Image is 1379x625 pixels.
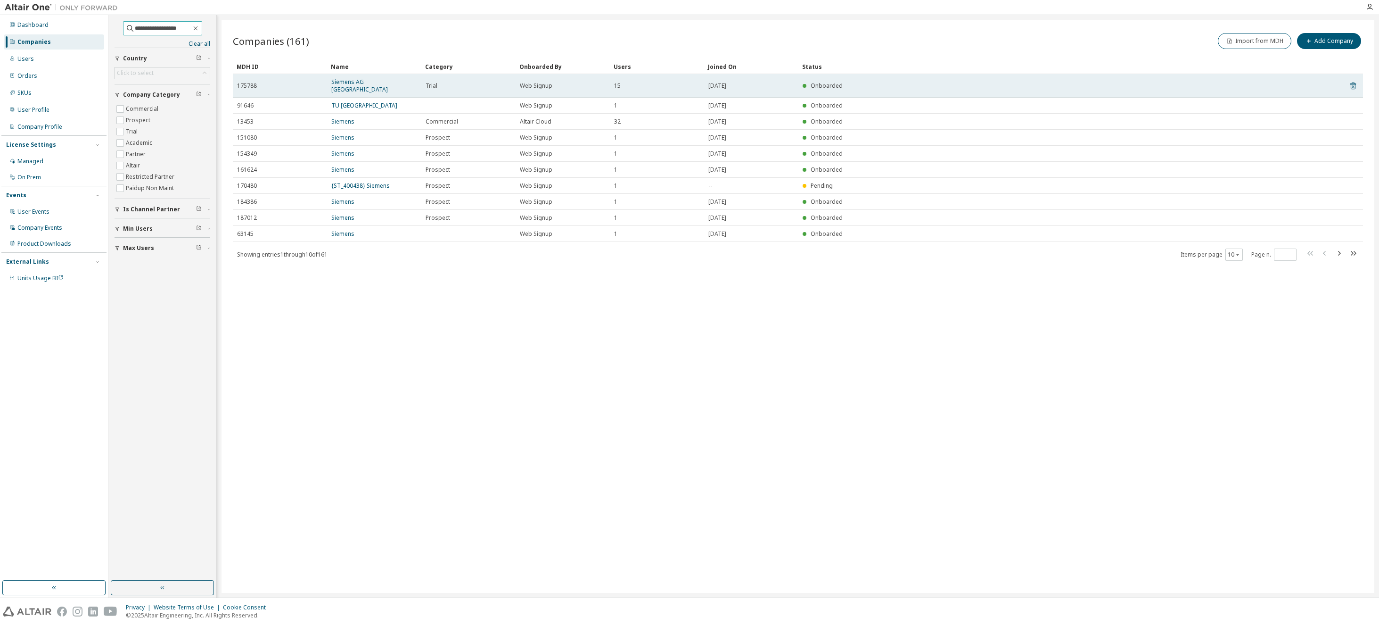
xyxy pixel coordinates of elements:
label: Partner [126,149,148,160]
label: Paidup Non Maint [126,183,176,194]
span: Onboarded [811,166,843,174]
span: [DATE] [708,82,726,90]
div: On Prem [17,174,41,181]
button: Company Category [115,84,210,105]
div: Privacy [126,604,154,611]
span: Is Channel Partner [123,206,180,213]
img: linkedin.svg [88,607,98,617]
span: Prospect [426,166,450,174]
img: altair_logo.svg [3,607,51,617]
label: Academic [126,137,154,149]
div: Click to select [117,69,154,77]
div: Companies [17,38,51,46]
span: 1 [614,198,617,206]
span: 170480 [237,182,257,190]
div: Company Profile [17,123,62,131]
span: Units Usage BI [17,274,64,282]
span: Prospect [426,214,450,222]
img: instagram.svg [73,607,82,617]
div: Product Downloads [17,240,71,248]
span: Onboarded [811,198,843,206]
div: User Profile [17,106,49,114]
span: [DATE] [708,198,726,206]
div: Website Terms of Use [154,604,223,611]
div: Events [6,192,26,199]
span: 161624 [237,166,257,174]
span: Showing entries 1 through 10 of 161 [237,250,328,258]
span: [DATE] [708,230,726,238]
a: {ST_400438} Siemens [331,182,390,190]
span: 63145 [237,230,254,238]
img: youtube.svg [104,607,117,617]
span: Prospect [426,198,450,206]
span: [DATE] [708,166,726,174]
span: Onboarded [811,214,843,222]
div: User Events [17,208,49,216]
a: Siemens AG [GEOGRAPHIC_DATA] [331,78,388,93]
span: Web Signup [520,134,552,142]
div: MDH ID [237,59,323,74]
a: TU [GEOGRAPHIC_DATA] [331,101,397,109]
span: Onboarded [811,230,843,238]
span: 154349 [237,150,257,158]
span: Web Signup [520,214,552,222]
button: Import from MDH [1218,33,1291,49]
span: Clear filter [196,206,202,213]
span: 1 [614,166,617,174]
span: 187012 [237,214,257,222]
div: Status [802,59,1306,74]
div: Orders [17,72,37,80]
a: Siemens [331,198,354,206]
span: Clear filter [196,225,202,233]
div: Managed [17,158,43,165]
span: Country [123,55,147,62]
span: Company Category [123,91,180,99]
div: Name [331,59,418,74]
span: 1 [614,214,617,222]
label: Restricted Partner [126,171,176,183]
span: Onboarded [811,150,843,158]
div: Onboarded By [519,59,606,74]
div: Click to select [115,67,210,79]
span: 13453 [237,118,254,125]
span: Web Signup [520,198,552,206]
span: [DATE] [708,214,726,222]
span: Trial [426,82,437,90]
button: Min Users [115,218,210,239]
span: Onboarded [811,133,843,142]
label: Commercial [126,103,160,115]
span: Onboarded [811,82,843,90]
span: Page n. [1251,249,1297,261]
span: 1 [614,230,617,238]
span: -- [708,182,712,190]
button: Add Company [1297,33,1361,49]
a: Siemens [331,166,354,174]
label: Altair [126,160,142,171]
span: 1 [614,150,617,158]
div: Users [614,59,700,74]
a: Siemens [331,133,354,142]
label: Prospect [126,115,152,126]
div: External Links [6,258,49,266]
a: Siemens [331,214,354,222]
div: Cookie Consent [223,604,271,611]
div: SKUs [17,89,32,97]
span: 151080 [237,134,257,142]
span: Prospect [426,182,450,190]
div: Joined On [708,59,795,74]
a: Siemens [331,230,354,238]
span: Companies (161) [233,34,309,48]
img: Altair One [5,3,123,12]
div: Company Events [17,224,62,232]
span: Clear filter [196,91,202,99]
span: 91646 [237,102,254,109]
span: Web Signup [520,230,552,238]
span: Pending [811,182,833,190]
span: Onboarded [811,101,843,109]
button: Max Users [115,238,210,258]
span: Web Signup [520,182,552,190]
p: © 2025 Altair Engineering, Inc. All Rights Reserved. [126,611,271,619]
span: 1 [614,102,617,109]
button: Is Channel Partner [115,199,210,220]
span: [DATE] [708,118,726,125]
